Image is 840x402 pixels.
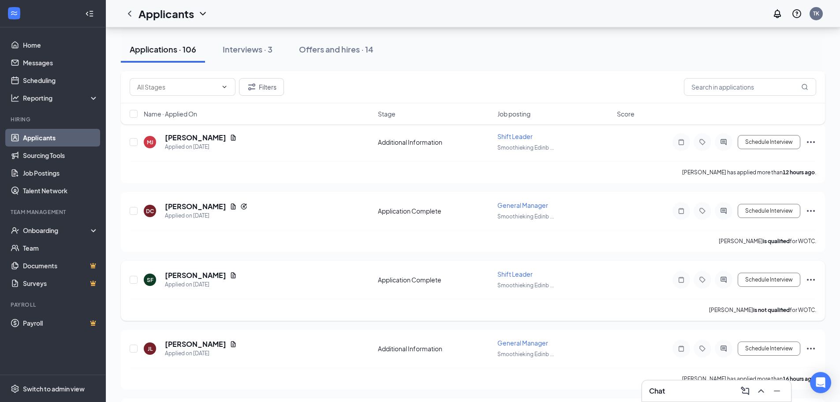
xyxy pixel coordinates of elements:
a: Scheduling [23,71,98,89]
a: Talent Network [23,182,98,199]
div: Applied on [DATE] [165,280,237,289]
svg: Tag [697,345,708,352]
p: [PERSON_NAME] for WOTC. [719,237,816,245]
svg: Filter [246,82,257,92]
svg: Collapse [85,9,94,18]
svg: Tag [697,139,708,146]
svg: WorkstreamLogo [10,9,19,18]
div: TK [813,10,819,17]
svg: Document [230,203,237,210]
div: Interviews · 3 [223,44,273,55]
svg: MagnifyingGlass [801,83,808,90]
svg: Tag [697,207,708,214]
div: Additional Information [378,344,492,353]
svg: Settings [11,384,19,393]
svg: Document [230,134,237,141]
p: [PERSON_NAME] for WOTC. [709,306,816,314]
div: Onboarding [23,226,91,235]
svg: QuestionInfo [791,8,802,19]
button: Schedule Interview [738,342,800,356]
div: Applied on [DATE] [165,211,247,220]
span: Smoothieking Edinb ... [497,144,554,151]
svg: Note [676,276,687,283]
h5: [PERSON_NAME] [165,339,226,349]
b: 16 hours ago [783,376,815,382]
span: Shift Leader [497,270,533,278]
a: Team [23,239,98,257]
div: Hiring [11,116,97,123]
h3: Chat [649,386,665,396]
a: DocumentsCrown [23,257,98,274]
a: Sourcing Tools [23,147,98,164]
svg: Minimize [772,386,782,396]
svg: ActiveChat [718,345,729,352]
span: Smoothieking Edinb ... [497,351,554,357]
h5: [PERSON_NAME] [165,271,226,280]
svg: Ellipses [806,206,816,216]
a: PayrollCrown [23,314,98,332]
span: Score [617,109,635,118]
h5: [PERSON_NAME] [165,133,226,143]
svg: ChevronUp [756,386,766,396]
span: Shift Leader [497,132,533,140]
svg: Note [676,207,687,214]
a: Applicants [23,129,98,147]
div: Payroll [11,301,97,308]
div: SF [147,276,153,284]
button: Schedule Interview [738,273,800,287]
div: JL [148,345,153,353]
svg: Tag [697,276,708,283]
svg: ChevronDown [198,8,208,19]
span: Job posting [497,109,530,118]
div: Additional Information [378,138,492,147]
div: Switch to admin view [23,384,85,393]
div: Application Complete [378,207,492,215]
svg: ChevronLeft [124,8,135,19]
div: Applied on [DATE] [165,349,237,358]
a: Messages [23,54,98,71]
svg: Note [676,139,687,146]
div: Applications · 106 [130,44,196,55]
svg: ActiveChat [718,207,729,214]
h5: [PERSON_NAME] [165,202,226,211]
span: Name · Applied On [144,109,197,118]
svg: Reapply [240,203,247,210]
b: 12 hours ago [783,169,815,176]
svg: Analysis [11,94,19,102]
p: [PERSON_NAME] has applied more than . [682,375,816,383]
div: Application Complete [378,275,492,284]
div: Reporting [23,94,99,102]
div: Offers and hires · 14 [299,44,373,55]
a: Home [23,36,98,54]
button: ChevronUp [754,384,768,398]
div: MJ [147,139,153,146]
svg: Document [230,272,237,279]
input: All Stages [137,82,217,92]
span: Smoothieking Edinb ... [497,213,554,220]
div: Team Management [11,208,97,216]
svg: Ellipses [806,274,816,285]
a: Job Postings [23,164,98,182]
span: Stage [378,109,396,118]
button: Schedule Interview [738,135,800,149]
svg: Ellipses [806,137,816,147]
svg: UserCheck [11,226,19,235]
svg: ComposeMessage [740,386,750,396]
svg: Ellipses [806,343,816,354]
svg: Notifications [772,8,783,19]
button: Filter Filters [239,78,284,96]
svg: ChevronDown [221,83,228,90]
span: General Manager [497,201,548,209]
div: Applied on [DATE] [165,143,237,151]
svg: Note [676,345,687,352]
p: [PERSON_NAME] has applied more than . [682,169,816,176]
svg: Document [230,341,237,348]
span: General Manager [497,339,548,347]
span: Smoothieking Edinb ... [497,282,554,289]
div: Open Intercom Messenger [810,372,831,393]
button: Minimize [770,384,784,398]
button: ComposeMessage [738,384,752,398]
svg: ActiveChat [718,139,729,146]
a: SurveysCrown [23,274,98,292]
